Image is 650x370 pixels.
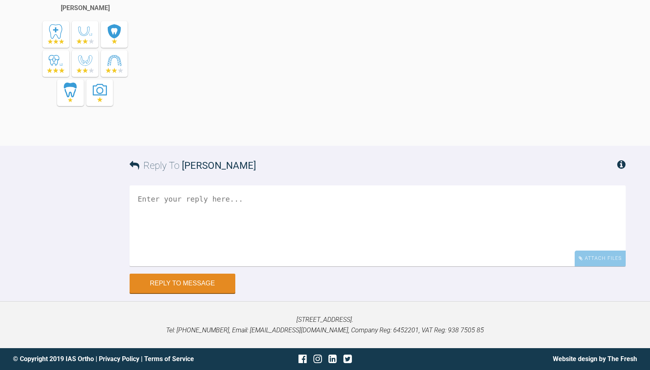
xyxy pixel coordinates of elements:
[144,355,194,363] a: Terms of Service
[130,158,256,173] h3: Reply To
[575,251,626,266] div: Attach Files
[61,3,110,13] div: [PERSON_NAME]
[99,355,139,363] a: Privacy Policy
[553,355,637,363] a: Website design by The Fresh
[13,354,221,364] div: © Copyright 2019 IAS Ortho | |
[182,160,256,171] span: [PERSON_NAME]
[13,315,637,335] p: [STREET_ADDRESS]. Tel: [PHONE_NUMBER], Email: [EMAIL_ADDRESS][DOMAIN_NAME], Company Reg: 6452201,...
[130,274,235,293] button: Reply to Message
